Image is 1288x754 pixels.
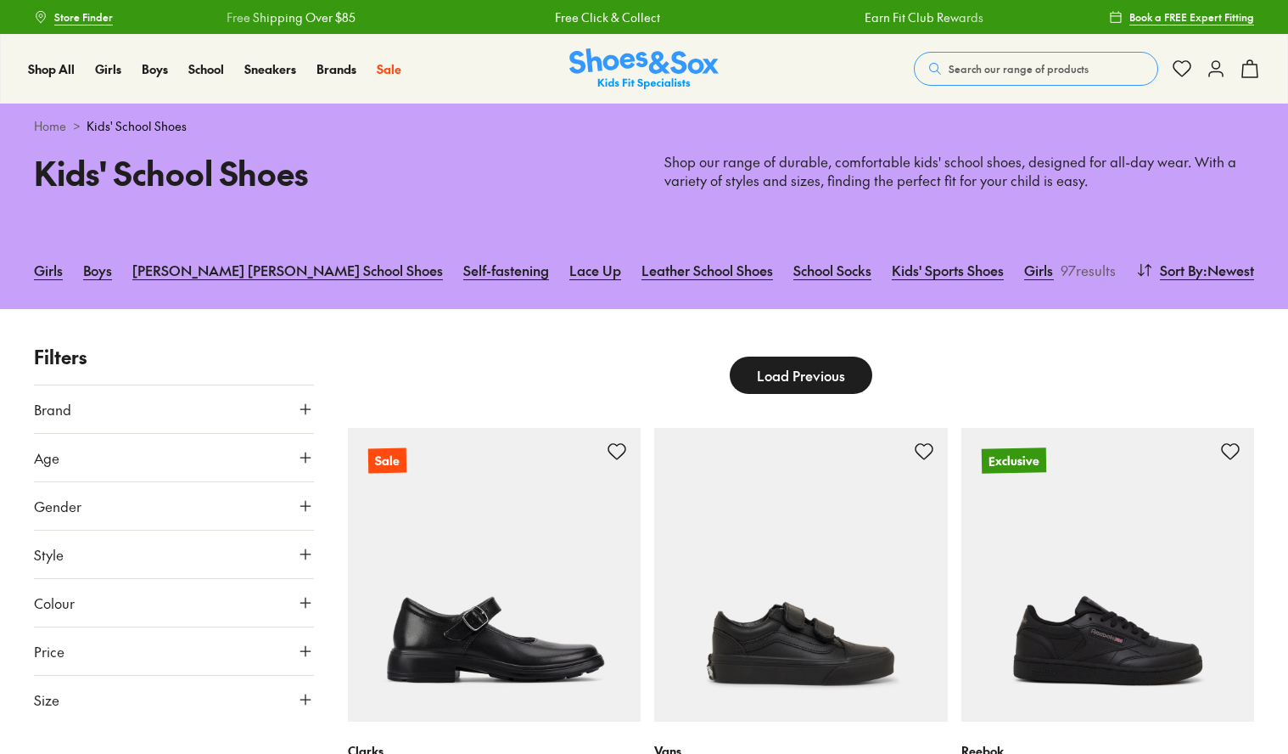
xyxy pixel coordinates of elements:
a: Leather School Shoes [641,251,773,289]
span: Age [34,447,59,468]
a: Sale [377,60,401,78]
a: Exclusive [961,428,1255,722]
a: Boys [142,60,168,78]
button: Sort By:Newest [1136,251,1254,289]
a: Self-fastening [463,251,549,289]
span: Kids' School Shoes [87,117,187,135]
span: : Newest [1203,260,1254,280]
a: Shop All [28,60,75,78]
span: Brand [34,399,71,419]
a: Girls [95,60,121,78]
a: Sneakers [244,60,296,78]
p: 97 results [1054,260,1116,280]
a: Brands [316,60,356,78]
span: Brands [316,60,356,77]
button: Gender [34,482,314,530]
button: Size [34,676,314,723]
a: Lace Up [569,251,621,289]
a: Boys [83,251,112,289]
a: Girls School Sale [1024,251,1127,289]
span: Style [34,544,64,565]
div: > [34,117,1254,135]
span: Sale [377,60,401,77]
span: Shop All [28,60,75,77]
a: School [188,60,224,78]
a: Home [34,117,66,135]
p: Filters [34,343,314,371]
span: Girls [95,60,121,77]
img: SNS_Logo_Responsive.svg [569,48,719,90]
a: Free Shipping Over $85 [202,8,331,26]
button: Style [34,531,314,578]
span: Price [34,641,64,661]
span: Colour [34,593,75,613]
button: Age [34,434,314,481]
span: Sort By [1160,260,1203,280]
button: Colour [34,579,314,627]
a: Free Click & Collect [530,8,636,26]
p: Shop our range of durable, comfortable kids' school shoes, designed for all-day wear. With a vari... [664,153,1254,190]
span: Load Previous [757,365,845,385]
span: Size [34,689,59,710]
a: Girls [34,251,63,289]
a: Book a FREE Expert Fitting [1109,2,1254,32]
p: Exclusive [981,447,1045,473]
h1: Kids' School Shoes [34,149,624,197]
span: Search our range of products [949,61,1089,76]
p: Sale [367,448,406,474]
a: Earn Fit Club Rewards [840,8,959,26]
a: Kids' Sports Shoes [892,251,1004,289]
span: Sneakers [244,60,296,77]
button: Brand [34,385,314,433]
a: Shoes & Sox [569,48,719,90]
span: Book a FREE Expert Fitting [1129,9,1254,25]
span: Boys [142,60,168,77]
button: Load Previous [730,357,872,394]
span: Gender [34,496,81,516]
button: Search our range of products [914,52,1158,86]
span: School [188,60,224,77]
a: Store Finder [34,2,113,32]
span: Store Finder [54,9,113,25]
a: Sale [348,428,641,722]
button: Price [34,627,314,675]
a: School Socks [793,251,871,289]
a: [PERSON_NAME] [PERSON_NAME] School Shoes [132,251,443,289]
